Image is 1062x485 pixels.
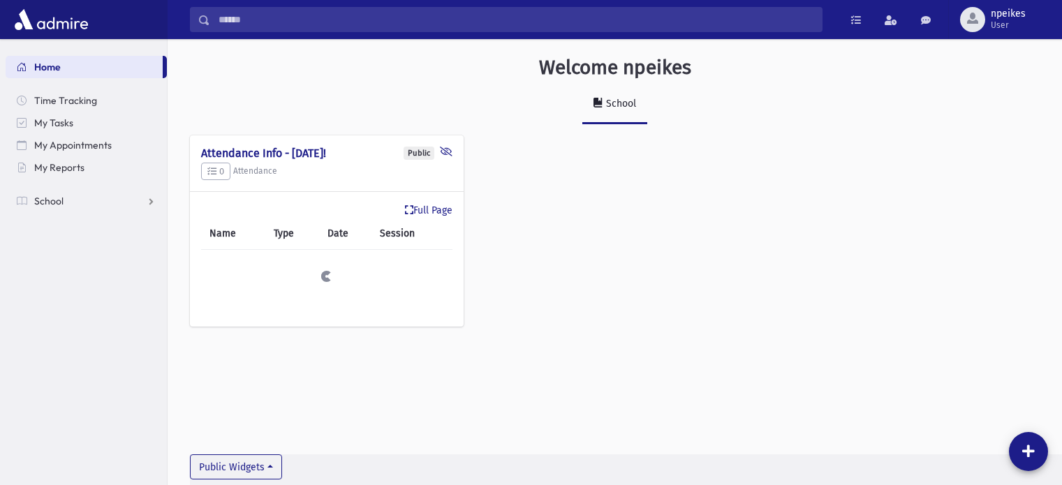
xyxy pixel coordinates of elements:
[11,6,91,33] img: AdmirePro
[201,163,230,181] button: 0
[582,85,647,124] a: School
[34,94,97,107] span: Time Tracking
[603,98,636,110] div: School
[34,61,61,73] span: Home
[210,7,822,32] input: Search
[34,139,112,151] span: My Appointments
[201,147,452,160] h4: Attendance Info - [DATE]!
[405,203,452,218] a: Full Page
[991,20,1026,31] span: User
[6,56,163,78] a: Home
[319,218,372,250] th: Date
[6,134,167,156] a: My Appointments
[371,218,452,250] th: Session
[6,190,167,212] a: School
[190,454,282,479] button: Public Widgets
[201,163,452,181] h5: Attendance
[6,89,167,112] a: Time Tracking
[201,218,265,250] th: Name
[207,166,224,177] span: 0
[6,156,167,179] a: My Reports
[991,8,1026,20] span: npeikes
[539,56,691,80] h3: Welcome npeikes
[34,195,64,207] span: School
[6,112,167,134] a: My Tasks
[34,161,84,174] span: My Reports
[404,147,434,160] div: Public
[34,117,73,129] span: My Tasks
[265,218,319,250] th: Type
